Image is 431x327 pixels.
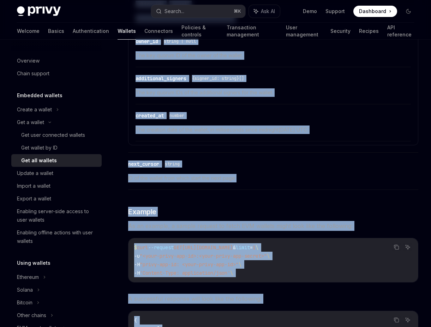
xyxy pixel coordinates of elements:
span: GET [174,244,182,251]
button: Ask AI [249,5,280,18]
button: Search...⌘K [151,5,245,18]
button: Ask AI [403,243,412,252]
span: -u [134,253,140,259]
div: Enabling server-side access to user wallets [17,207,97,224]
span: limit [236,244,250,251]
span: 'Content-Type: application/json' [140,270,230,276]
span: A successful response will look like the following: [128,294,418,304]
div: Bitcoin [17,298,32,307]
span: & [233,244,236,251]
span: Example [128,207,156,217]
div: Export a wallet [17,194,51,203]
a: Welcome [17,23,40,40]
span: -H [134,261,140,268]
a: Dashboard [353,6,397,17]
span: = [250,244,253,251]
span: \ [230,270,233,276]
a: Update a wallet [11,167,102,180]
span: string [165,161,180,167]
a: Get user connected wallets [11,129,102,141]
div: Import a wallet [17,182,50,190]
a: Recipes [359,23,379,40]
button: Ask AI [403,315,412,325]
a: Get all wallets [11,154,102,167]
span: As an example, a sample request to fetch EVM wallets might look like the following: [128,221,418,231]
span: The creation date of the wallet, in milliseconds since midnight[DATE] UTC. [136,125,411,134]
span: Dashboard [359,8,386,15]
div: Other chains [17,311,46,320]
a: Get wallet by ID [11,141,102,154]
div: Overview [17,57,40,65]
div: created_at [136,112,164,119]
div: owner_id [136,38,158,45]
div: Get wallet by ID [21,144,58,152]
span: \ [256,244,258,251]
span: The key quorum IDs of the additional signers for the wallet. [136,88,411,97]
div: Create a wallet [17,105,52,114]
div: Chain support [17,69,49,78]
div: next_cursor [128,160,159,168]
span: \ [239,261,241,268]
div: Update a wallet [17,169,53,177]
span: ⌘ K [234,8,241,14]
span: $ [134,244,137,251]
div: Get all wallets [21,156,57,165]
a: Wallets [118,23,136,40]
a: Support [325,8,345,15]
span: number [169,113,184,118]
div: Search... [164,7,184,16]
span: curl [137,244,148,251]
a: API reference [387,23,414,40]
a: Import a wallet [11,180,102,192]
span: string | null [164,39,196,44]
a: Overview [11,54,102,67]
span: Ask AI [261,8,275,15]
button: Toggle dark mode [403,6,414,17]
div: Get user connected wallets [21,131,85,139]
a: Demo [303,8,317,15]
span: { [134,317,137,323]
a: Enabling offline actions with user wallets [11,226,102,247]
span: The key quorum ID of the owner of the wallet. [136,51,411,60]
span: --request [148,244,174,251]
a: Connectors [144,23,173,40]
a: Authentication [73,23,109,40]
div: Enabling offline actions with user wallets [17,228,97,245]
span: \ [267,253,270,259]
button: Copy the contents from the code block [392,315,401,325]
img: dark logo [17,6,61,16]
a: Chain support [11,67,102,80]
a: Export a wallet [11,192,102,205]
h5: Embedded wallets [17,91,62,100]
h5: Using wallets [17,259,50,267]
div: additional_signers [136,75,186,82]
span: "<your-privy-app-id>:<your-privy-app-secret>" [140,253,267,259]
span: [URL][DOMAIN_NAME] [182,244,233,251]
span: {signer_id: string}[] [192,76,244,81]
div: Solana [17,286,33,294]
a: Basics [48,23,64,40]
span: -H [134,270,140,276]
a: Security [330,23,351,40]
span: ID of the wallet from which start the next page [128,174,418,182]
a: Policies & controls [181,23,218,40]
div: Ethereum [17,273,39,281]
a: User management [286,23,322,40]
button: Copy the contents from the code block [392,243,401,252]
span: "privy-app-id: <your-privy-app-id>" [140,261,239,268]
a: Enabling server-side access to user wallets [11,205,102,226]
span: 1 [253,244,256,251]
div: Get a wallet [17,118,44,127]
a: Transaction management [227,23,277,40]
